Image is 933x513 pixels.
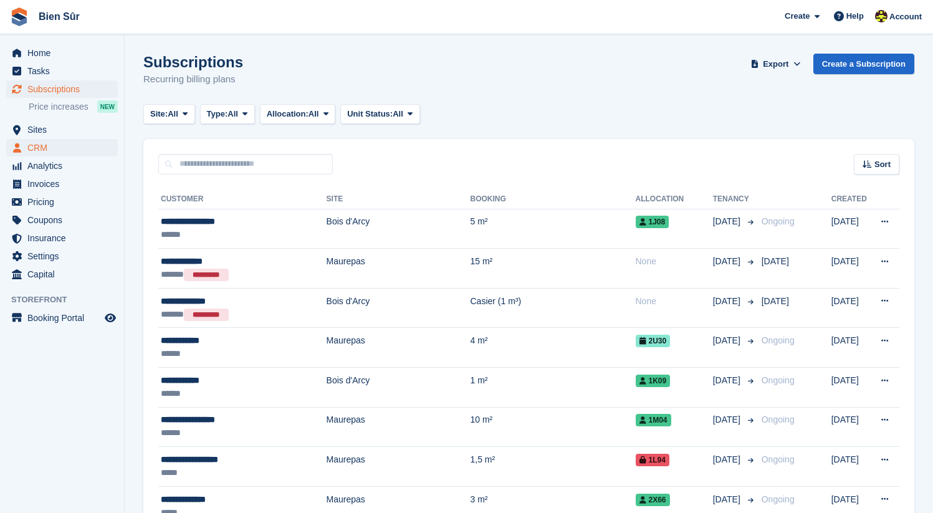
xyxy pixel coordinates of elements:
[143,104,195,125] button: Site: All
[309,108,319,120] span: All
[831,328,871,368] td: [DATE]
[150,108,168,120] span: Site:
[762,256,789,266] span: [DATE]
[471,189,636,209] th: Booking
[762,296,789,306] span: [DATE]
[831,407,871,447] td: [DATE]
[762,494,795,504] span: Ongoing
[260,104,336,125] button: Allocation: All
[6,211,118,229] a: menu
[340,104,419,125] button: Unit Status: All
[27,193,102,211] span: Pricing
[327,328,471,368] td: Maurepas
[103,310,118,325] a: Preview store
[327,407,471,447] td: Maurepas
[27,309,102,327] span: Booking Portal
[762,375,795,385] span: Ongoing
[713,493,743,506] span: [DATE]
[6,121,118,138] a: menu
[762,335,795,345] span: Ongoing
[471,328,636,368] td: 4 m²
[471,209,636,249] td: 5 m²
[471,407,636,447] td: 10 m²
[327,368,471,408] td: Bois d'Arcy
[27,157,102,175] span: Analytics
[762,454,795,464] span: Ongoing
[6,139,118,156] a: menu
[327,189,471,209] th: Site
[636,189,713,209] th: Allocation
[762,216,795,226] span: Ongoing
[27,44,102,62] span: Home
[713,295,743,308] span: [DATE]
[846,10,864,22] span: Help
[27,247,102,265] span: Settings
[393,108,403,120] span: All
[10,7,29,26] img: stora-icon-8386f47178a22dfd0bd8f6a31ec36ba5ce8667c1dd55bd0f319d3a0aa187defe.svg
[27,175,102,193] span: Invoices
[27,211,102,229] span: Coupons
[11,294,124,306] span: Storefront
[327,209,471,249] td: Bois d'Arcy
[6,44,118,62] a: menu
[813,54,914,74] a: Create a Subscription
[158,189,327,209] th: Customer
[27,139,102,156] span: CRM
[27,121,102,138] span: Sites
[34,6,85,27] a: Bien Sûr
[6,309,118,327] a: menu
[713,413,743,426] span: [DATE]
[831,288,871,328] td: [DATE]
[27,229,102,247] span: Insurance
[207,108,228,120] span: Type:
[6,266,118,283] a: menu
[6,193,118,211] a: menu
[831,209,871,249] td: [DATE]
[6,229,118,247] a: menu
[97,100,118,113] div: NEW
[267,108,309,120] span: Allocation:
[831,447,871,487] td: [DATE]
[831,249,871,289] td: [DATE]
[227,108,238,120] span: All
[27,80,102,98] span: Subscriptions
[785,10,810,22] span: Create
[636,216,669,228] span: 1J08
[6,247,118,265] a: menu
[471,447,636,487] td: 1,5 m²
[471,249,636,289] td: 15 m²
[6,62,118,80] a: menu
[168,108,178,120] span: All
[29,100,118,113] a: Price increases NEW
[27,62,102,80] span: Tasks
[713,189,757,209] th: Tenancy
[874,158,891,171] span: Sort
[713,334,743,347] span: [DATE]
[6,80,118,98] a: menu
[831,368,871,408] td: [DATE]
[327,288,471,328] td: Bois d'Arcy
[636,494,670,506] span: 2X66
[636,454,669,466] span: 1L94
[763,58,788,70] span: Export
[6,157,118,175] a: menu
[200,104,255,125] button: Type: All
[831,189,871,209] th: Created
[143,72,243,87] p: Recurring billing plans
[29,101,89,113] span: Price increases
[143,54,243,70] h1: Subscriptions
[636,414,671,426] span: 1M04
[889,11,922,23] span: Account
[713,215,743,228] span: [DATE]
[471,368,636,408] td: 1 m²
[327,447,471,487] td: Maurepas
[636,255,713,268] div: None
[636,295,713,308] div: None
[875,10,888,22] img: Marie Tran
[749,54,803,74] button: Export
[27,266,102,283] span: Capital
[6,175,118,193] a: menu
[713,255,743,268] span: [DATE]
[713,374,743,387] span: [DATE]
[636,335,671,347] span: 2U30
